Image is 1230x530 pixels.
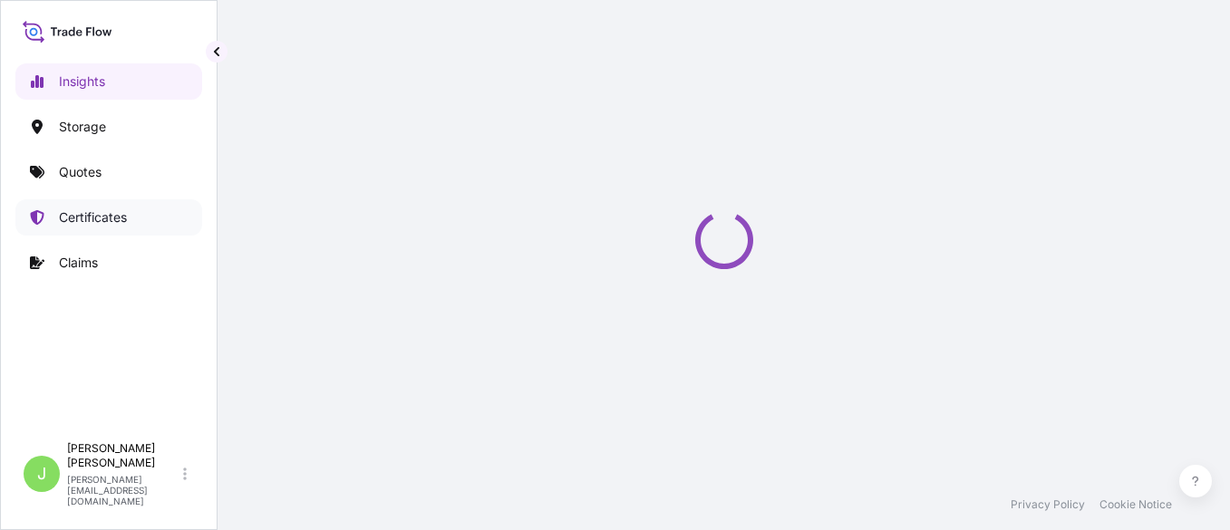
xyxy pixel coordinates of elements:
p: Claims [59,254,98,272]
a: Insights [15,63,202,100]
a: Storage [15,109,202,145]
a: Claims [15,245,202,281]
span: J [37,465,46,483]
a: Cookie Notice [1099,497,1172,512]
p: [PERSON_NAME] [PERSON_NAME] [67,441,179,470]
p: Storage [59,118,106,136]
p: Quotes [59,163,102,181]
p: Insights [59,72,105,91]
a: Quotes [15,154,202,190]
p: [PERSON_NAME][EMAIL_ADDRESS][DOMAIN_NAME] [67,474,179,506]
a: Certificates [15,199,202,236]
p: Certificates [59,208,127,226]
a: Privacy Policy [1011,497,1085,512]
